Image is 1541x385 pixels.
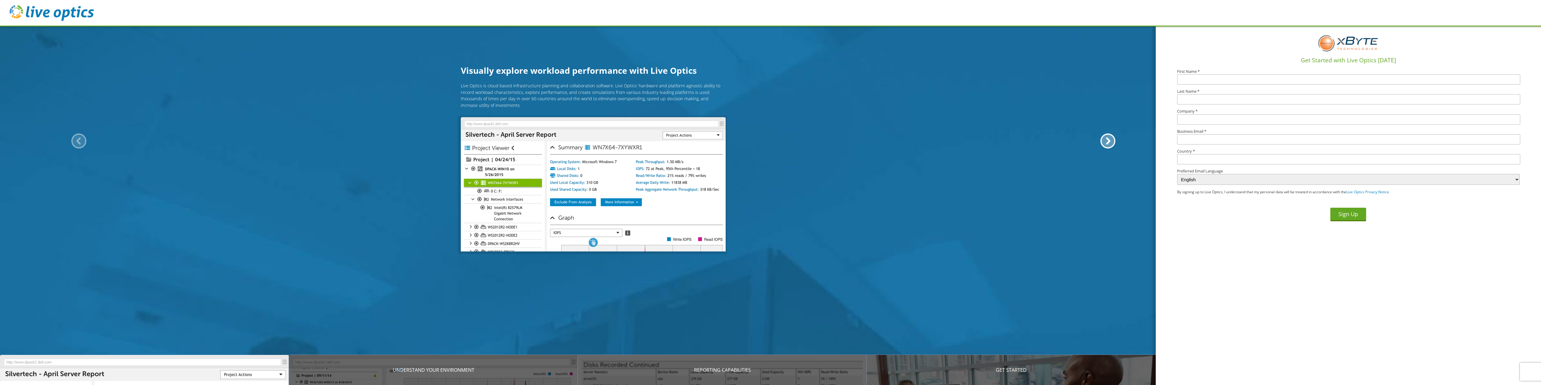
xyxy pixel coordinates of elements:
h1: Visually explore workload performance with Live Optics [461,64,726,77]
label: Company * [1177,109,1520,113]
p: Live Optics is cloud based infrastructure planning and collaboration software. Live Optics' hardw... [461,82,726,108]
label: Preferred Email Language [1177,169,1520,173]
label: Last Name * [1177,89,1520,93]
p: By signing up to Live Optics, I understand that my personal data will be treated in accordance wi... [1177,190,1485,195]
p: Understand your environment [289,366,578,374]
h1: Get Started with Live Optics [DATE] [1158,56,1539,65]
label: Country * [1177,149,1520,153]
img: Introducing Live Optics [461,117,726,252]
img: live_optics_svg.svg [10,5,94,21]
label: Business Email * [1177,129,1520,133]
img: Rc2DP4AIIwgdQAAAABJRU5ErkJggg== [1318,32,1378,55]
a: Live Optics Privacy Notice [1346,189,1389,194]
p: Reporting Capabilities [578,366,867,374]
button: Sign Up [1330,208,1366,221]
p: Get Started [867,366,1156,374]
label: First Name * [1177,70,1520,73]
